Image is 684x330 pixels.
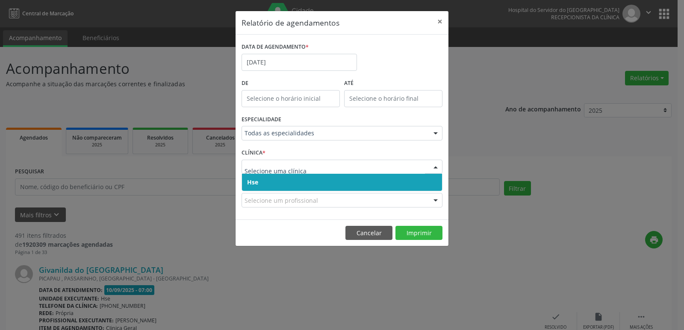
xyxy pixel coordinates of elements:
[242,41,309,54] label: DATA DE AGENDAMENTO
[245,163,425,180] input: Selecione uma clínica
[345,226,392,240] button: Cancelar
[242,54,357,71] input: Selecione uma data ou intervalo
[242,146,265,160] label: CLÍNICA
[431,11,448,32] button: Close
[247,178,258,186] span: Hse
[242,17,339,28] h5: Relatório de agendamentos
[242,90,340,107] input: Selecione o horário inicial
[395,226,442,240] button: Imprimir
[242,77,340,90] label: De
[245,196,318,205] span: Selecione um profissional
[245,129,425,137] span: Todas as especialidades
[344,77,442,90] label: ATÉ
[344,90,442,107] input: Selecione o horário final
[242,113,281,126] label: ESPECIALIDADE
